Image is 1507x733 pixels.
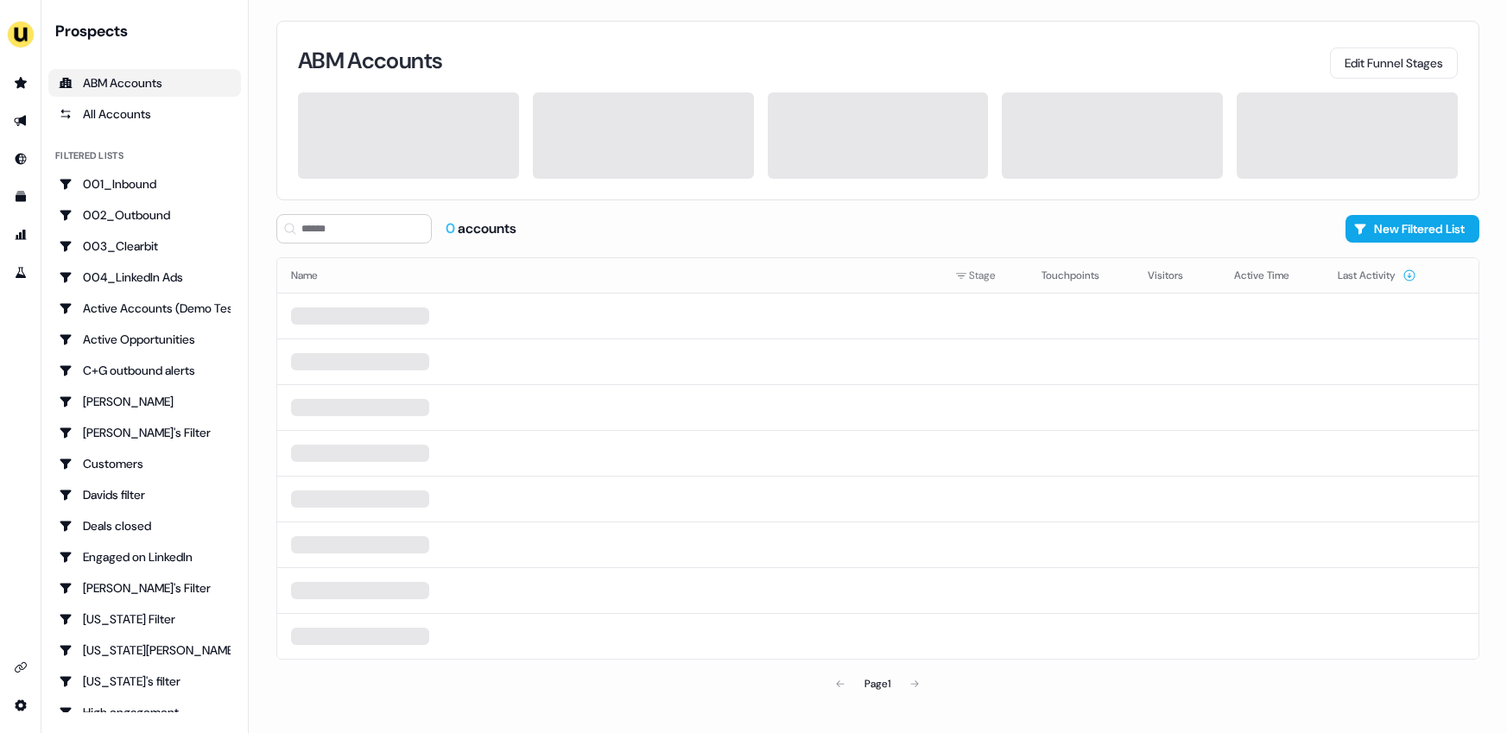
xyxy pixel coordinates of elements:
a: Go to High engagement [48,698,241,726]
a: Go to Deals closed [48,512,241,540]
button: Edit Funnel Stages [1330,47,1458,79]
a: Go to Georgia's filter [48,667,241,695]
div: [US_STATE]'s filter [59,673,231,690]
a: Go to Geneviève's Filter [48,574,241,602]
a: Go to integrations [7,692,35,719]
div: Active Opportunities [59,331,231,348]
button: New Filtered List [1346,215,1479,243]
div: 004_LinkedIn Ads [59,269,231,286]
a: Go to experiments [7,259,35,287]
div: 003_Clearbit [59,237,231,255]
div: Davids filter [59,486,231,503]
a: Go to 003_Clearbit [48,232,241,260]
div: [US_STATE] Filter [59,610,231,628]
div: C+G outbound alerts [59,362,231,379]
a: Go to Active Accounts (Demo Test) [48,294,241,322]
div: Engaged on LinkedIn [59,548,231,566]
div: ABM Accounts [59,74,231,92]
a: Go to Customers [48,450,241,477]
div: [PERSON_NAME]'s Filter [59,579,231,597]
div: Filtered lists [55,148,123,163]
div: 002_Outbound [59,206,231,224]
div: 001_Inbound [59,175,231,193]
a: Go to integrations [7,654,35,681]
a: Go to Active Opportunities [48,325,241,353]
button: Active Time [1234,260,1310,291]
div: Deals closed [59,517,231,534]
a: Go to outbound experience [7,107,35,135]
button: Last Activity [1338,260,1416,291]
a: Go to prospects [7,69,35,97]
a: Go to Charlotte's Filter [48,419,241,446]
a: Go to Davids filter [48,481,241,509]
a: Go to Georgia Slack [48,636,241,664]
a: Go to Georgia Filter [48,605,241,633]
span: 0 [446,219,458,237]
a: Go to templates [7,183,35,211]
a: ABM Accounts [48,69,241,97]
a: Go to Charlotte Stone [48,388,241,415]
a: Go to Inbound [7,145,35,173]
th: Name [277,258,941,293]
a: Go to 002_Outbound [48,201,241,229]
a: All accounts [48,100,241,128]
div: Prospects [55,21,241,41]
div: [PERSON_NAME]'s Filter [59,424,231,441]
div: [US_STATE][PERSON_NAME] [59,641,231,659]
div: All Accounts [59,105,231,123]
a: Go to Engaged on LinkedIn [48,543,241,571]
div: Stage [955,267,1014,284]
a: Go to C+G outbound alerts [48,357,241,384]
button: Touchpoints [1042,260,1120,291]
div: Customers [59,455,231,472]
div: Page 1 [864,675,890,692]
a: Go to 004_LinkedIn Ads [48,263,241,291]
div: accounts [446,219,516,238]
button: Visitors [1148,260,1204,291]
div: [PERSON_NAME] [59,393,231,410]
div: Active Accounts (Demo Test) [59,300,231,317]
h3: ABM Accounts [298,49,442,72]
div: High engagement [59,704,231,721]
a: Go to 001_Inbound [48,170,241,198]
a: Go to attribution [7,221,35,249]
